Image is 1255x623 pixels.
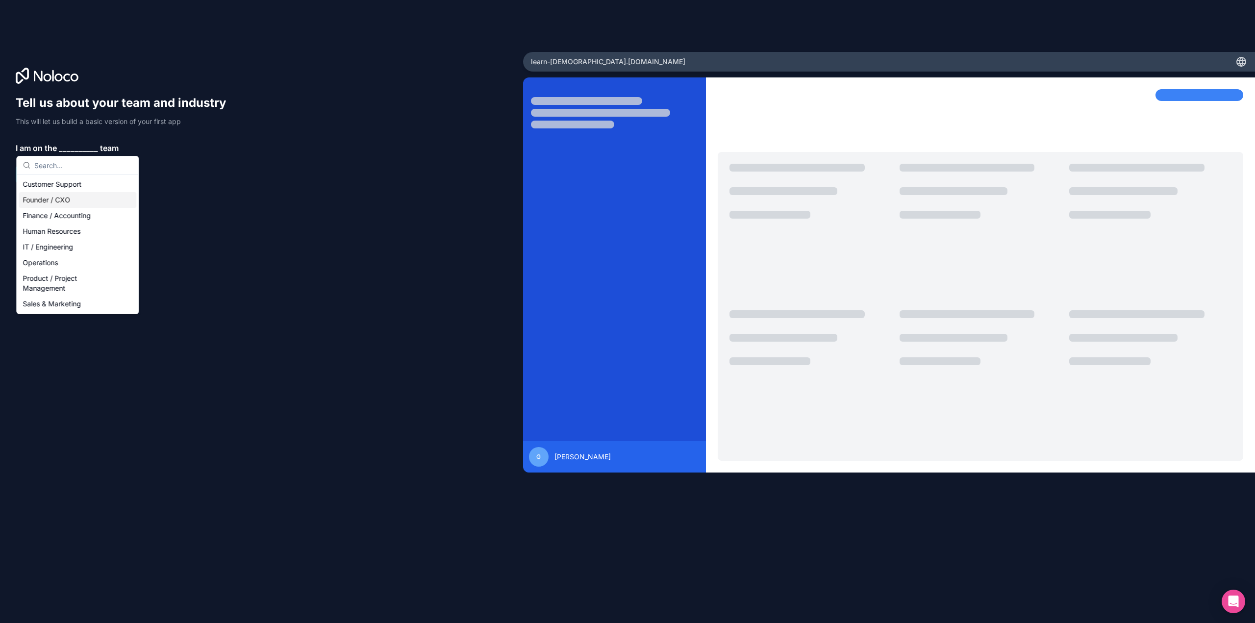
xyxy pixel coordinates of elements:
[100,142,119,154] span: team
[59,142,98,154] span: __________
[34,156,132,174] input: Search...
[536,453,541,461] span: g
[17,174,138,314] div: Suggestions
[19,224,136,239] div: Human Resources
[554,452,611,462] span: [PERSON_NAME]
[16,95,235,111] h1: Tell us about your team and industry
[16,117,235,126] p: This will let us build a basic version of your first app
[19,208,136,224] div: Finance / Accounting
[16,142,57,154] span: I am on the
[19,192,136,208] div: Founder / CXO
[19,271,136,296] div: Product / Project Management
[19,296,136,312] div: Sales & Marketing
[19,255,136,271] div: Operations
[19,176,136,192] div: Customer Support
[19,239,136,255] div: IT / Engineering
[1222,590,1245,613] div: Open Intercom Messenger
[531,57,685,67] span: learn-[DEMOGRAPHIC_DATA] .[DOMAIN_NAME]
